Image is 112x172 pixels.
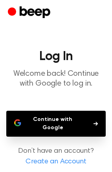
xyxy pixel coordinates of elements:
[6,69,106,89] p: Welcome back! Continue with Google to log in.
[6,111,106,137] button: Continue with Google
[6,146,106,167] p: Don’t have an account?
[8,157,104,167] a: Create an Account
[6,50,106,63] h1: Log In
[8,5,52,20] a: Beep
